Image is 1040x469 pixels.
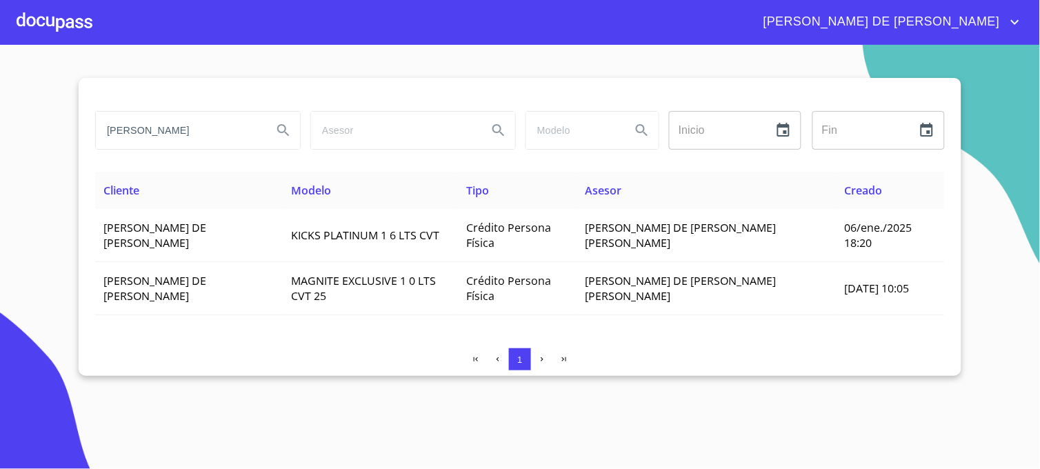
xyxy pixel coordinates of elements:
span: [PERSON_NAME] DE [PERSON_NAME] [103,220,206,250]
span: Crédito Persona Física [466,273,551,303]
span: [PERSON_NAME] DE [PERSON_NAME] [PERSON_NAME] [585,220,776,250]
button: 1 [509,348,531,370]
input: search [96,112,261,149]
button: Search [267,114,300,147]
span: Cliente [103,183,139,198]
span: 1 [517,355,522,365]
button: Search [626,114,659,147]
span: Modelo [291,183,331,198]
span: [PERSON_NAME] DE [PERSON_NAME] [753,11,1007,33]
span: [PERSON_NAME] DE [PERSON_NAME] [103,273,206,303]
span: 06/ene./2025 18:20 [844,220,912,250]
span: Creado [844,183,882,198]
input: search [526,112,620,149]
span: MAGNITE EXCLUSIVE 1 0 LTS CVT 25 [291,273,436,303]
span: Asesor [585,183,621,198]
span: Tipo [466,183,489,198]
span: [DATE] 10:05 [844,281,909,296]
span: KICKS PLATINUM 1 6 LTS CVT [291,228,439,243]
button: Search [482,114,515,147]
button: account of current user [753,11,1023,33]
span: Crédito Persona Física [466,220,551,250]
input: search [311,112,477,149]
span: [PERSON_NAME] DE [PERSON_NAME] [PERSON_NAME] [585,273,776,303]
